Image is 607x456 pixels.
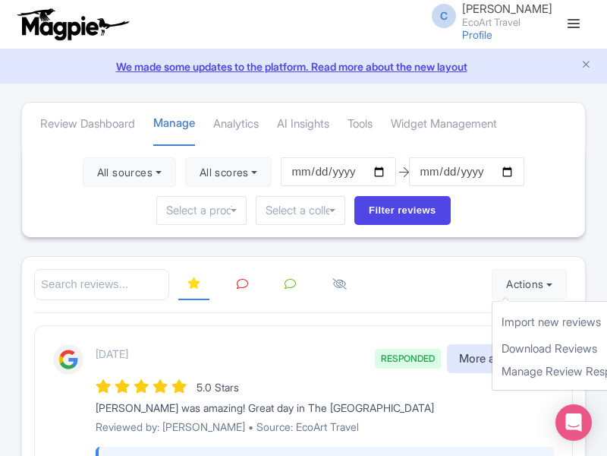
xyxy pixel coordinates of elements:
[555,404,592,441] div: Open Intercom Messenger
[40,103,135,145] a: Review Dashboard
[447,344,554,374] button: More actions
[492,269,567,299] button: Actions
[96,419,554,435] p: Reviewed by: [PERSON_NAME] • Source: EcoArt Travel
[354,196,451,225] input: Filter reviews
[391,103,497,145] a: Widget Management
[277,103,329,145] a: AI Insights
[96,400,554,416] div: [PERSON_NAME] was amazing! Great day in The [GEOGRAPHIC_DATA]
[34,269,169,300] input: Search reviews...
[432,4,456,28] span: C
[580,57,592,74] button: Close announcement
[213,103,259,145] a: Analytics
[96,346,128,362] p: [DATE]
[462,28,492,41] a: Profile
[53,344,83,375] img: Google Logo
[14,8,131,41] img: logo-ab69f6fb50320c5b225c76a69d11143b.png
[185,157,272,188] button: All scores
[462,17,552,27] small: EcoArt Travel
[348,103,373,145] a: Tools
[166,204,236,217] input: Select a product
[462,2,552,16] span: [PERSON_NAME]
[375,349,441,369] span: RESPONDED
[83,157,176,188] button: All sources
[423,3,552,27] a: C [PERSON_NAME] EcoArt Travel
[153,103,195,146] a: Manage
[266,204,335,217] input: Select a collection
[9,59,598,74] a: We made some updates to the platform. Read more about the new layout
[197,381,239,394] span: 5.0 Stars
